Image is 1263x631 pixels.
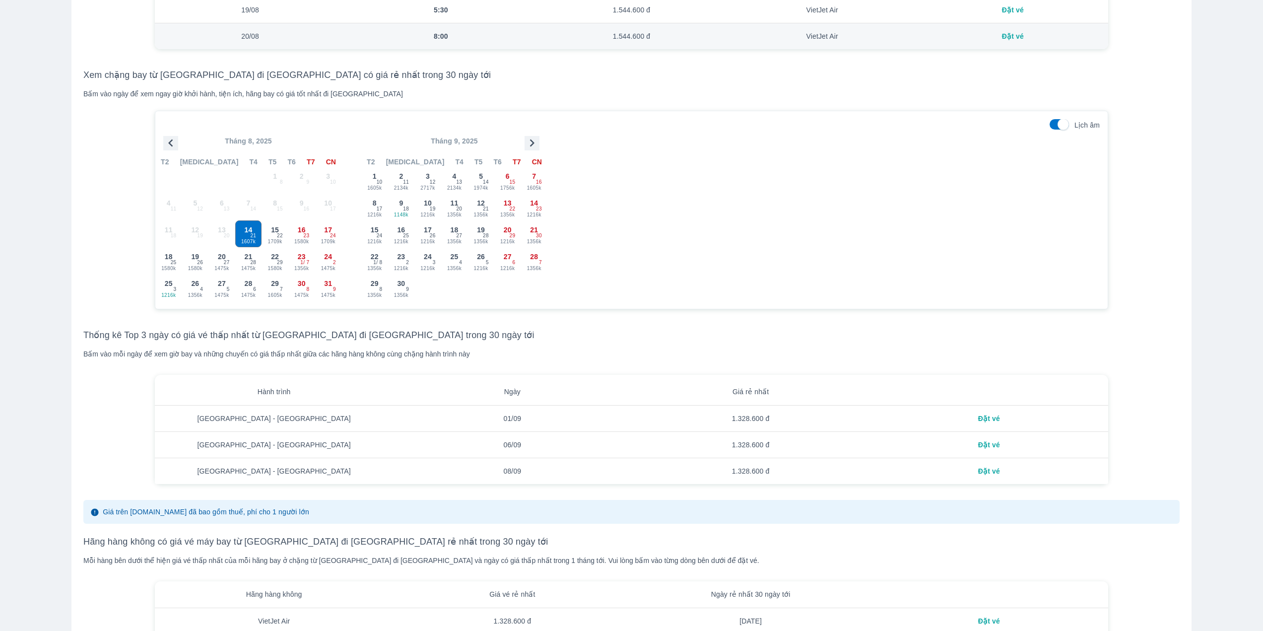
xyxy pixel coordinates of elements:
span: 30 [298,279,306,288]
span: 1 / 8 [373,259,382,267]
span: 1475k [236,291,262,299]
span: 1356k [468,238,494,246]
div: Đặt vé [926,31,1100,41]
span: T6 [288,157,296,167]
span: 17 [424,225,432,235]
span: 7 [280,285,283,293]
div: [DATE] [640,616,862,626]
span: T7 [307,157,315,167]
span: 7 [532,171,536,181]
span: 1356k [389,291,414,299]
button: 201475k27 [208,247,235,274]
span: 1356k [468,211,494,219]
td: 1.544.600 đ [536,23,727,49]
button: 311475k9 [315,274,341,301]
span: 27 [218,279,226,288]
button: 281356k7 [521,247,547,274]
span: T6 [494,157,502,167]
th: Ngày rẻ nhất 30 ngày tới [632,581,870,608]
span: 1709k [262,238,288,246]
span: 26 [430,232,436,240]
button: 241475k2 [315,247,341,274]
th: Ngày [393,379,631,406]
button: 32717k12 [414,167,441,194]
button: 161216k25 [388,220,415,247]
span: 2134k [389,184,414,192]
span: T7 [513,157,521,167]
span: 23 [298,252,306,262]
span: 20 [456,205,462,213]
span: 1148k [389,211,414,219]
button: 211475k28 [235,247,262,274]
span: 2 [399,171,403,181]
span: 11 [451,198,459,208]
span: 24 [330,232,336,240]
span: 1356k [495,211,521,219]
span: 1580k [183,265,208,273]
span: 26 [477,252,485,262]
span: 1709k [315,238,341,246]
span: 4 [453,171,457,181]
button: 281475k6 [235,274,262,301]
span: 1356k [521,238,547,246]
button: 301475k8 [288,274,315,301]
span: 27 [456,232,462,240]
button: 101216k19 [414,194,441,220]
span: T5 [268,157,276,167]
button: 221356k1/ 8 [361,247,388,274]
span: 18 [165,252,173,262]
h3: Xem chặng bay từ [GEOGRAPHIC_DATA] đi [GEOGRAPHIC_DATA] có giá rẻ nhất trong 30 ngày tới [83,69,1180,81]
button: 261216k5 [467,247,494,274]
span: 1607k [236,238,262,246]
span: 1475k [209,291,235,299]
button: 22134k11 [388,167,415,194]
span: 1756k [495,184,521,192]
span: 1356k [442,238,467,246]
h3: Thống kê Top 3 ngày có giá vé thấp nhất từ [GEOGRAPHIC_DATA] đi [GEOGRAPHIC_DATA] trong 30 ngày tới [83,329,1180,341]
div: Đặt vé [878,616,1100,626]
span: T2 [161,157,169,167]
span: 1356k [442,265,467,273]
button: 201216k29 [494,220,521,247]
span: 1580k [262,265,288,273]
span: 22 [510,205,516,213]
button: 81216k17 [361,194,388,220]
span: 18 [403,205,409,213]
button: 11605k10 [361,167,388,194]
span: 25 [403,232,409,240]
span: 1605k [521,184,547,192]
span: 11 [403,178,409,186]
span: CN [532,157,542,167]
span: 19 [430,205,436,213]
span: 17 [324,225,332,235]
span: 15 [271,225,279,235]
button: 191356k28 [467,220,494,247]
button: 141216k23 [521,194,547,220]
button: 221580k29 [262,247,288,274]
button: 251216k3 [155,274,182,301]
span: 6 [506,171,510,181]
span: 14 [483,178,489,186]
p: Giá trên [DOMAIN_NAME] đã bao gồm thuế, phí cho 1 người lớn [103,507,309,517]
div: VietJet Air [735,31,910,41]
button: 161580k23 [288,220,315,247]
div: Đặt vé [878,466,1100,476]
th: Giá vé rẻ nhất [393,581,631,608]
button: 291605k7 [262,274,288,301]
span: 4 [459,259,462,267]
span: 5 [486,259,489,267]
span: 15 [371,225,379,235]
span: 2717k [415,184,441,192]
div: 1.328.600 đ [640,440,862,450]
p: Tháng 9, 2025 [361,136,547,146]
span: 24 [324,252,332,262]
span: 15 [510,178,516,186]
button: 231216k2 [388,247,415,274]
button: 61756k15 [494,167,521,194]
button: 51974k14 [467,167,494,194]
span: 12 [477,198,485,208]
span: 27 [504,252,512,262]
button: 251356k4 [441,247,468,274]
span: 1974k [468,184,494,192]
button: 271475k5 [208,274,235,301]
